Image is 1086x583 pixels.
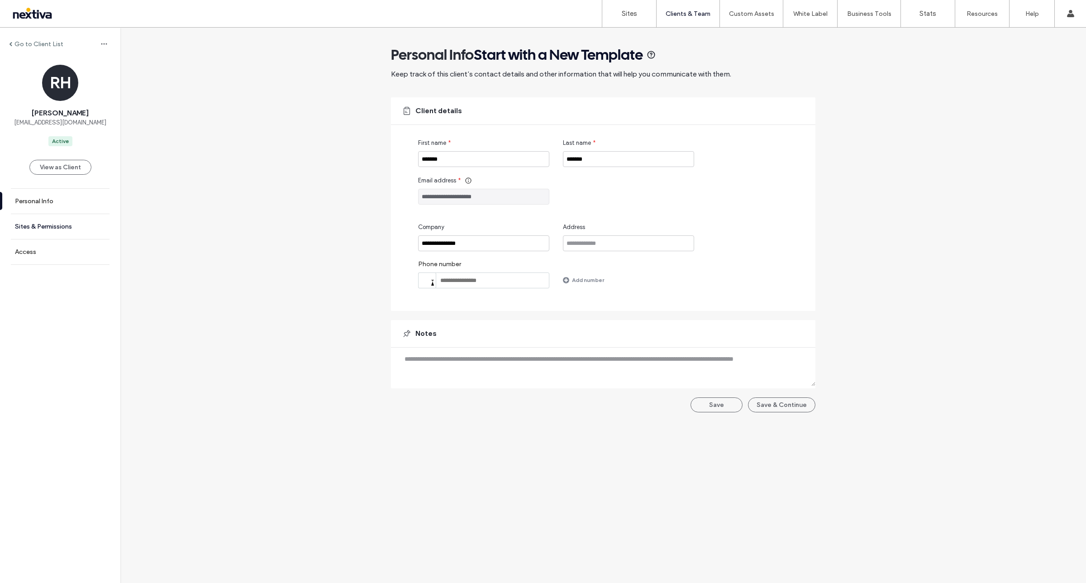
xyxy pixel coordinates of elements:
[14,40,63,48] label: Go to Client List
[563,235,694,251] input: Address
[622,10,637,18] label: Sites
[666,10,710,18] label: Clients & Team
[418,139,446,148] span: First name
[391,46,643,64] span: Personal Info
[415,329,437,339] span: Notes
[42,65,78,101] div: RH
[20,6,39,14] span: Help
[793,10,828,18] label: White Label
[415,106,462,116] span: Client details
[563,223,585,232] span: Address
[967,10,998,18] label: Resources
[748,397,815,412] button: Save & Continue
[418,189,549,205] input: Email address
[418,260,549,272] label: Phone number
[418,176,456,185] span: Email address
[563,151,694,167] input: Last name
[847,10,891,18] label: Business Tools
[52,137,69,145] div: Active
[14,118,106,127] span: [EMAIL_ADDRESS][DOMAIN_NAME]
[729,10,774,18] label: Custom Assets
[919,10,936,18] label: Stats
[15,223,72,230] label: Sites & Permissions
[15,248,36,256] label: Access
[418,223,444,232] span: Company
[691,397,743,412] button: Save
[1025,10,1039,18] label: Help
[572,272,604,288] label: Add number
[32,108,89,118] span: [PERSON_NAME]
[418,151,549,167] input: First name
[418,235,549,251] input: Company
[15,197,53,205] label: Personal Info
[29,160,91,175] button: View as Client
[563,139,591,148] span: Last name
[391,70,731,78] span: Keep track of this client’s contact details and other information that will help you communicate ...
